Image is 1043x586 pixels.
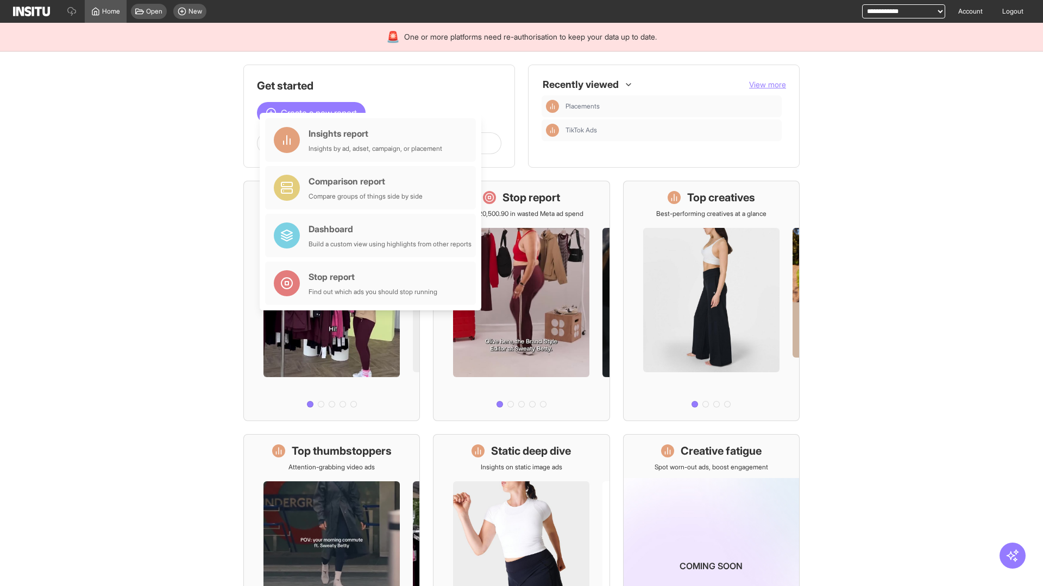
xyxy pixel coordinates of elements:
div: 🚨 [386,29,400,44]
button: Create a new report [257,102,366,124]
h1: Static deep dive [491,443,571,458]
h1: Top creatives [687,190,755,205]
span: New [189,7,202,16]
p: Attention-grabbing video ads [288,463,375,472]
div: Comparison report [309,175,423,188]
span: Home [102,7,120,16]
span: View more [749,80,786,89]
img: Logo [13,7,50,16]
p: Best-performing creatives at a glance [656,209,766,218]
span: Create a new report [281,106,357,119]
span: One or more platforms need re-authorisation to keep your data up to date. [404,31,657,42]
a: Stop reportSave £20,500.90 in wasted Meta ad spend [433,181,610,421]
p: Insights on static image ads [481,463,562,472]
div: Insights report [309,127,442,140]
span: Placements [566,102,600,111]
span: Open [146,7,162,16]
div: Insights [546,100,559,113]
span: TikTok Ads [566,126,597,135]
div: Insights [546,124,559,137]
div: Insights by ad, adset, campaign, or placement [309,144,442,153]
a: What's live nowSee all active ads instantly [243,181,420,421]
div: Build a custom view using highlights from other reports [309,240,472,249]
a: Top creativesBest-performing creatives at a glance [623,181,800,421]
span: Placements [566,102,777,111]
h1: Stop report [502,190,560,205]
div: Stop report [309,270,437,283]
h1: Get started [257,78,501,93]
div: Compare groups of things side by side [309,192,423,201]
h1: Top thumbstoppers [292,443,392,458]
span: TikTok Ads [566,126,777,135]
p: Save £20,500.90 in wasted Meta ad spend [459,209,583,218]
button: View more [749,79,786,90]
div: Dashboard [309,222,472,235]
div: Find out which ads you should stop running [309,288,437,296]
